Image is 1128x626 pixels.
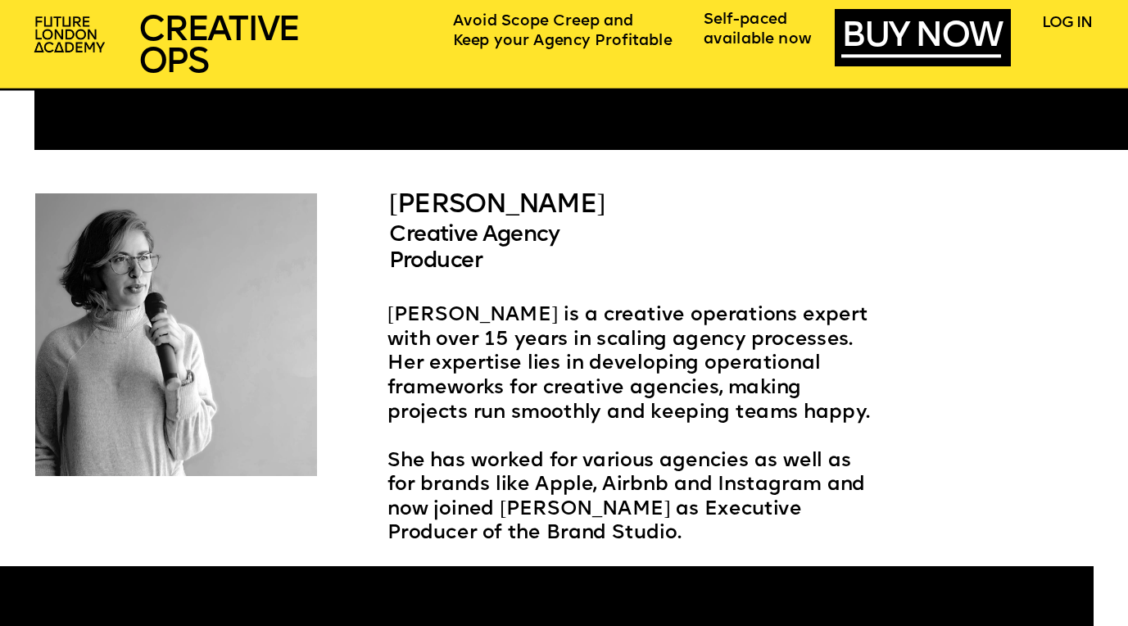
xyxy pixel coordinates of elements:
[35,193,317,475] img: upload-38f1026f-a674-439f-99da-eea55d3ead0f.jpg
[453,33,673,49] span: Keep your Agency Profitable
[138,13,299,80] span: CREATIVE OPS
[453,13,634,29] span: Avoid Scope Creep and
[841,19,1000,57] a: BUY NOW
[387,306,873,424] span: [PERSON_NAME] is a creative operations expert with over 15 years in scaling agency processes. Her...
[1042,16,1092,32] a: LOG IN
[389,193,605,219] span: [PERSON_NAME]
[704,32,812,48] span: available now
[389,225,564,273] span: Creative Agency Producer
[28,10,115,61] img: upload-2f72e7a8-3806-41e8-b55b-d754ac055a4a.png
[387,451,871,544] span: She has worked for various agencies as well as for brands like Apple, Airbnb and Instagram and no...
[704,12,787,29] span: Self-paced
